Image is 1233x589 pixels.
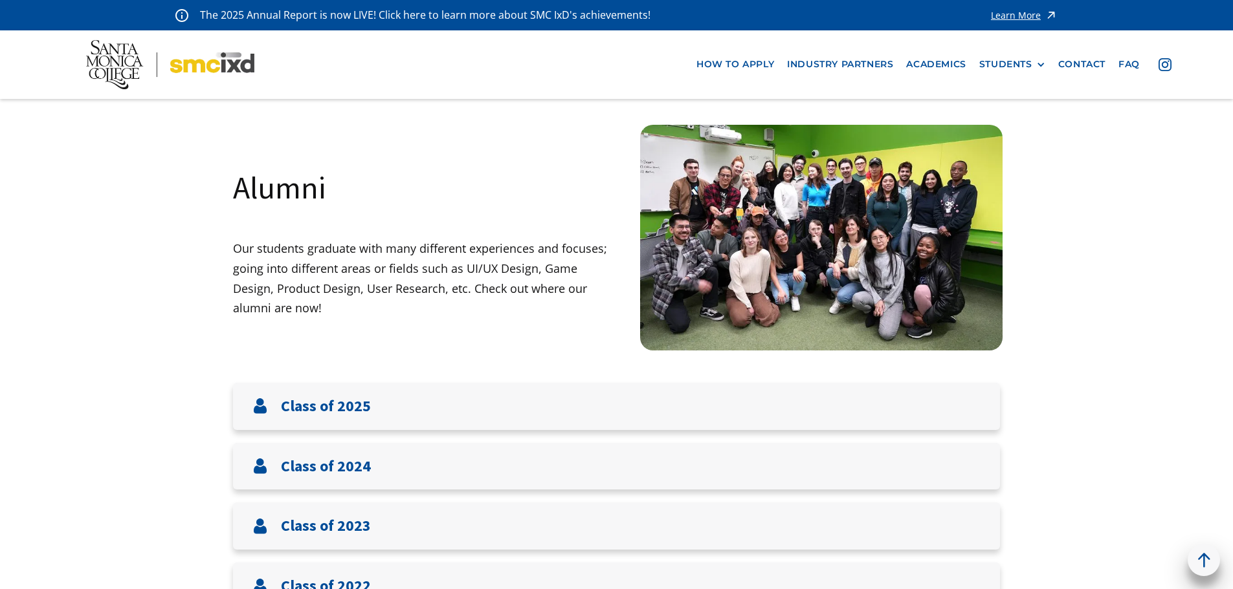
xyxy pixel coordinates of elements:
h3: Class of 2024 [281,457,371,476]
a: back to top [1188,544,1220,576]
img: User icon [252,398,268,414]
img: icon - information - alert [175,8,188,22]
div: Learn More [991,11,1041,20]
img: Santa Monica College - SMC IxD logo [86,40,254,89]
img: User icon [252,458,268,474]
a: faq [1112,52,1146,76]
img: User icon [252,519,268,534]
img: Santa Monica College IxD Students engaging with industry [640,125,1003,350]
a: Academics [900,52,972,76]
p: Our students graduate with many different experiences and focuses; going into different areas or ... [233,239,617,317]
h3: Class of 2023 [281,517,371,535]
div: STUDENTS [979,59,1045,70]
div: STUDENTS [979,59,1032,70]
img: icon - instagram [1159,58,1172,71]
p: The 2025 Annual Report is now LIVE! Click here to learn more about SMC IxD's achievements! [200,6,652,24]
a: how to apply [690,52,781,76]
h1: Alumni [233,167,326,208]
a: Learn More [991,6,1058,24]
img: icon - arrow - alert [1045,6,1058,24]
a: contact [1052,52,1112,76]
h3: Class of 2025 [281,397,371,416]
a: industry partners [781,52,900,76]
